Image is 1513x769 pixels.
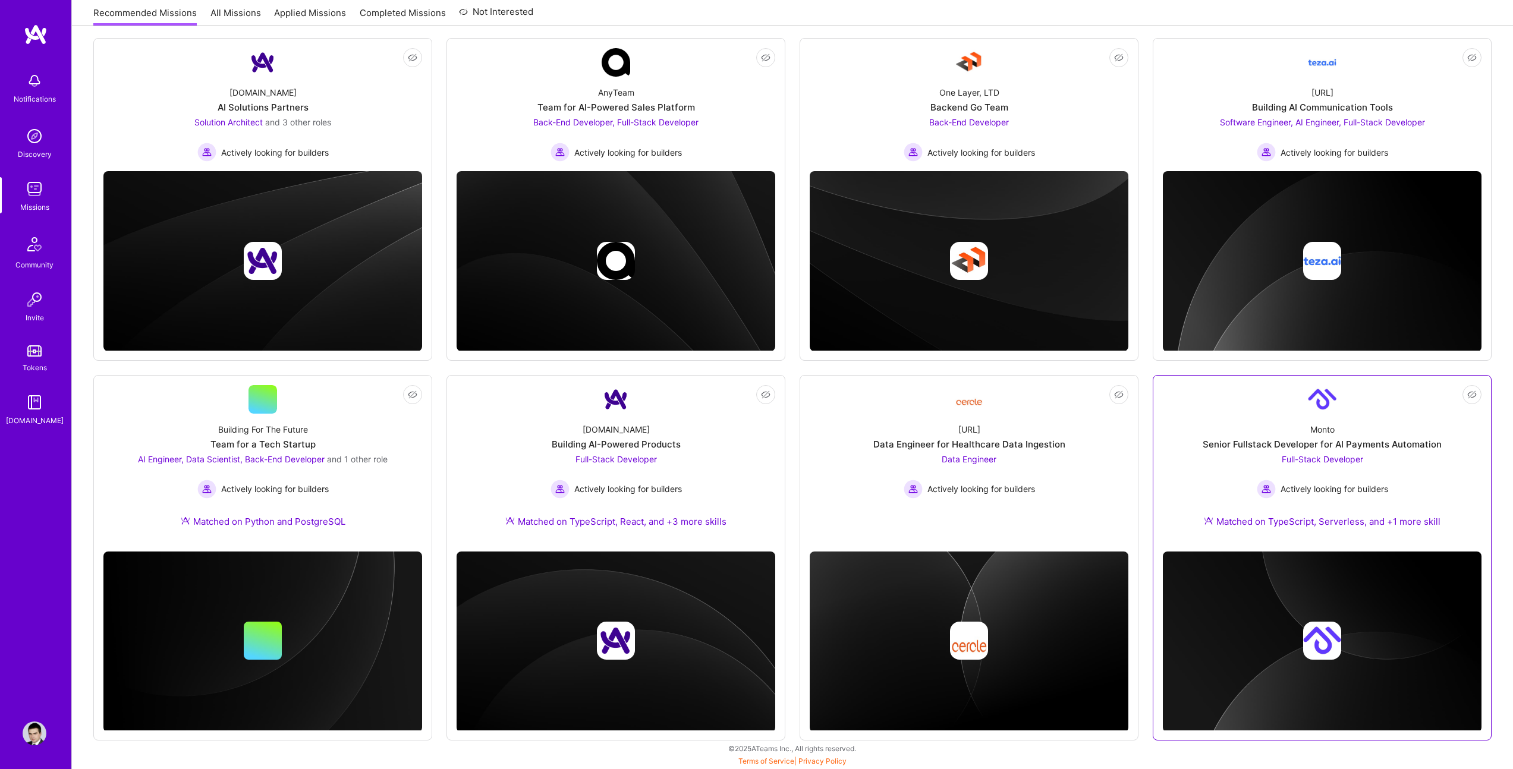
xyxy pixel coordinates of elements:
[929,117,1009,127] span: Back-End Developer
[23,69,46,93] img: bell
[18,148,52,160] div: Discovery
[6,414,64,427] div: [DOMAIN_NAME]
[210,7,261,26] a: All Missions
[505,516,515,525] img: Ateam Purple Icon
[23,288,46,311] img: Invite
[574,146,682,159] span: Actively looking for builders
[15,259,54,271] div: Community
[1163,171,1481,352] img: cover
[229,86,297,99] div: [DOMAIN_NAME]
[103,385,422,542] a: Building For The FutureTeam for a Tech StartupAI Engineer, Data Scientist, Back-End Developer and...
[103,551,422,732] img: cover
[221,483,329,495] span: Actively looking for builders
[103,48,422,162] a: Company Logo[DOMAIN_NAME]AI Solutions PartnersSolution Architect and 3 other rolesActively lookin...
[1163,551,1481,732] img: cover
[950,622,988,660] img: Company logo
[408,390,417,399] i: icon EyeClosed
[1220,117,1425,127] span: Software Engineer, AI Engineer, Full-Stack Developer
[1114,390,1124,399] i: icon EyeClosed
[930,101,1008,114] div: Backend Go Team
[457,171,775,351] img: cover
[274,7,346,26] a: Applied Missions
[1282,454,1363,464] span: Full-Stack Developer
[244,242,282,280] img: Company logo
[1303,242,1341,280] img: Company logo
[583,423,650,436] div: [DOMAIN_NAME]
[181,516,190,525] img: Ateam Purple Icon
[1257,480,1276,499] img: Actively looking for builders
[327,454,388,464] span: and 1 other role
[218,423,308,436] div: Building For The Future
[927,146,1035,159] span: Actively looking for builders
[1163,48,1481,162] a: Company Logo[URL]Building AI Communication ToolsSoftware Engineer, AI Engineer, Full-Stack Develo...
[597,242,635,280] img: Company logo
[1308,48,1336,77] img: Company Logo
[810,48,1128,162] a: Company LogoOne Layer, LTDBackend Go TeamBack-End Developer Actively looking for buildersActively...
[457,385,775,542] a: Company Logo[DOMAIN_NAME]Building AI-Powered ProductsFull-Stack Developer Actively looking for bu...
[505,515,726,528] div: Matched on TypeScript, React, and +3 more skills
[533,117,699,127] span: Back-End Developer, Full-Stack Developer
[955,48,983,77] img: Company Logo
[360,7,446,26] a: Completed Missions
[551,480,570,499] img: Actively looking for builders
[1204,516,1213,525] img: Ateam Purple Icon
[1303,622,1341,660] img: Company logo
[27,345,42,357] img: tokens
[942,454,996,464] span: Data Engineer
[602,385,630,414] img: Company Logo
[103,171,422,351] img: cover
[1204,515,1440,528] div: Matched on TypeScript, Serverless, and +1 more skill
[602,48,630,77] img: Company Logo
[597,622,635,660] img: Company logo
[1281,483,1388,495] span: Actively looking for builders
[955,389,983,409] img: Company Logo
[1163,385,1481,542] a: Company LogoMontoSenior Fullstack Developer for AI Payments AutomationFull-Stack Developer Active...
[904,143,923,162] img: Actively looking for builders
[939,86,999,99] div: One Layer, LTD
[14,93,56,105] div: Notifications
[210,438,316,450] div: Team for a Tech Startup
[93,7,197,26] a: Recommended Missions
[537,101,695,114] div: Team for AI-Powered Sales Platform
[24,24,48,45] img: logo
[1310,423,1335,436] div: Monto
[197,480,216,499] img: Actively looking for builders
[265,117,331,127] span: and 3 other roles
[249,48,277,77] img: Company Logo
[1252,101,1393,114] div: Building AI Communication Tools
[738,757,847,765] span: |
[181,515,345,528] div: Matched on Python and PostgreSQL
[218,101,309,114] div: AI Solutions Partners
[197,143,216,162] img: Actively looking for builders
[873,438,1065,450] div: Data Engineer for Healthcare Data Ingestion
[738,757,794,765] a: Terms of Service
[810,551,1128,732] img: cover
[598,86,634,99] div: AnyTeam
[575,454,657,464] span: Full-Stack Developer
[138,454,325,464] span: AI Engineer, Data Scientist, Back-End Developer
[1281,146,1388,159] span: Actively looking for builders
[761,53,770,62] i: icon EyeClosed
[1203,438,1442,450] div: Senior Fullstack Developer for AI Payments Automation
[1311,86,1333,99] div: [URL]
[23,177,46,201] img: teamwork
[194,117,263,127] span: Solution Architect
[23,124,46,148] img: discovery
[1114,53,1124,62] i: icon EyeClosed
[904,480,923,499] img: Actively looking for builders
[950,242,988,280] img: Company logo
[20,721,49,745] a: User Avatar
[20,201,49,213] div: Missions
[810,171,1128,351] img: cover
[574,483,682,495] span: Actively looking for builders
[798,757,847,765] a: Privacy Policy
[552,438,681,450] div: Building AI-Powered Products
[810,385,1128,542] a: Company Logo[URL]Data Engineer for Healthcare Data IngestionData Engineer Actively looking for bu...
[958,423,980,436] div: [URL]
[20,230,49,259] img: Community
[927,483,1035,495] span: Actively looking for builders
[1257,143,1276,162] img: Actively looking for builders
[408,53,417,62] i: icon EyeClosed
[457,551,775,732] img: cover
[1308,385,1336,414] img: Company Logo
